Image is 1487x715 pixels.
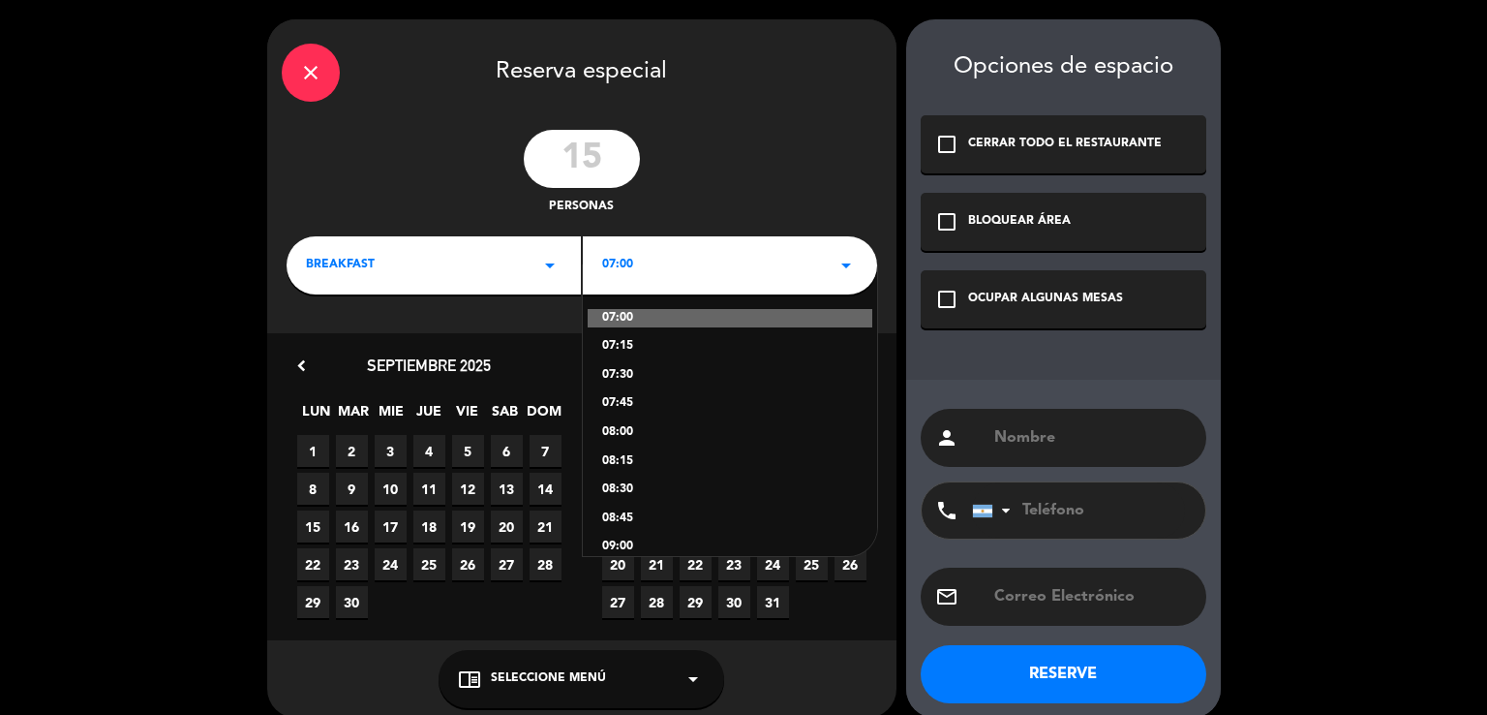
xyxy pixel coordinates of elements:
span: 28 [530,548,561,580]
div: 08:00 [602,423,858,443]
span: 8 [297,473,329,505]
span: 20 [602,548,634,580]
div: 08:15 [602,452,858,472]
span: 27 [491,548,523,580]
i: chrome_reader_mode [458,668,481,691]
span: 23 [718,548,750,580]
div: Argentina: +54 [973,483,1017,538]
span: 14 [530,473,561,505]
span: MIE [376,400,408,432]
span: 26 [452,548,484,580]
div: 07:00 [588,309,872,328]
div: 07:45 [602,394,858,414]
span: 16 [336,511,368,543]
i: close [299,61,322,84]
i: check_box_outline_blank [935,133,958,156]
span: 4 [413,435,445,467]
span: 17 [375,511,407,543]
span: 13 [491,473,523,505]
span: 23 [336,548,368,580]
span: septiembre 2025 [367,356,491,375]
input: Teléfono [972,482,1185,539]
span: 07:00 [602,256,633,275]
div: OCUPAR ALGUNAS MESAS [968,290,1123,309]
span: 31 [757,586,789,618]
span: DOM [527,400,559,432]
span: 21 [641,548,673,580]
div: 08:45 [602,510,858,529]
i: email [935,585,958,608]
span: 19 [452,511,484,543]
span: 30 [336,586,368,618]
div: BLOQUEAR ÁREA [968,212,1071,232]
span: VIE [451,400,483,432]
span: 29 [297,586,329,618]
i: arrow_drop_down [835,254,858,277]
span: 26 [835,548,866,580]
div: 07:30 [602,366,858,386]
span: 20 [491,511,523,543]
div: 08:30 [602,481,858,500]
i: person [935,426,958,450]
div: Opciones de espacio [921,53,1206,81]
span: SAB [489,400,521,432]
span: 27 [602,586,634,618]
span: MAR [338,400,370,432]
span: 25 [413,548,445,580]
span: 28 [641,586,673,618]
span: LUN [300,400,332,432]
span: 3 [375,435,407,467]
span: 18 [413,511,445,543]
i: arrow_drop_down [538,254,561,277]
span: 15 [297,511,329,543]
span: 6 [491,435,523,467]
span: 22 [297,548,329,580]
i: chevron_left [291,356,312,376]
span: 12 [452,473,484,505]
div: 09:00 [602,538,858,557]
span: 25 [796,548,828,580]
i: check_box_outline_blank [935,288,958,311]
span: JUE [413,400,445,432]
button: RESERVE [921,645,1206,703]
span: 10 [375,473,407,505]
i: check_box_outline_blank [935,210,958,233]
span: 11 [413,473,445,505]
div: Reserva especial [267,19,896,120]
span: 1 [297,435,329,467]
span: 24 [757,548,789,580]
div: 07:15 [602,337,858,357]
span: 21 [530,511,561,543]
span: 7 [530,435,561,467]
div: CERRAR TODO EL RESTAURANTE [968,135,1162,154]
span: 29 [680,586,712,618]
input: Correo Electrónico [992,583,1192,610]
i: phone [935,499,958,522]
input: Nombre [992,424,1192,451]
input: 0 [524,130,640,188]
span: BREAKFAST [306,256,375,275]
span: personas [549,198,614,217]
i: arrow_drop_down [682,668,705,691]
span: 2 [336,435,368,467]
span: 9 [336,473,368,505]
span: 22 [680,548,712,580]
span: 24 [375,548,407,580]
span: 30 [718,586,750,618]
span: 5 [452,435,484,467]
span: Seleccione Menú [491,669,606,689]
